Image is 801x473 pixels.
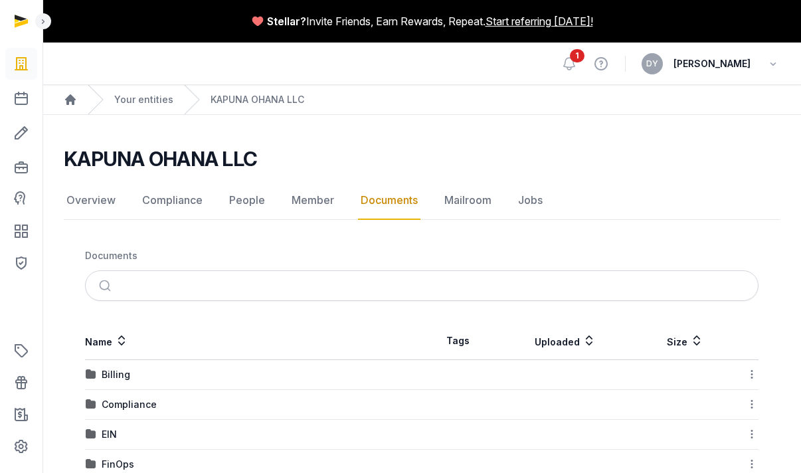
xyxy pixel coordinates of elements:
[64,181,780,220] nav: Tabs
[515,181,545,220] a: Jobs
[486,13,593,29] a: Start referring [DATE]!
[642,53,663,74] button: DY
[102,458,134,471] div: FinOps
[646,60,658,68] span: DY
[91,271,122,300] button: Submit
[226,181,268,220] a: People
[102,368,130,381] div: Billing
[86,429,96,440] img: folder.svg
[114,93,173,106] a: Your entities
[673,56,751,72] span: [PERSON_NAME]
[358,181,420,220] a: Documents
[289,181,337,220] a: Member
[267,13,306,29] span: Stellar?
[85,249,137,262] div: Documents
[637,322,734,360] th: Size
[139,181,205,220] a: Compliance
[43,85,801,115] nav: Breadcrumb
[64,147,257,171] h2: KAPUNA OHANA LLC
[422,322,494,360] th: Tags
[102,398,157,411] div: Compliance
[86,399,96,410] img: folder.svg
[211,93,304,106] a: KAPUNA OHANA LLC
[102,428,117,441] div: EIN
[494,322,637,360] th: Uploaded
[442,181,494,220] a: Mailroom
[86,369,96,380] img: folder.svg
[85,241,758,270] nav: Breadcrumb
[86,459,96,470] img: folder.svg
[64,181,118,220] a: Overview
[85,322,422,360] th: Name
[570,49,584,62] span: 1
